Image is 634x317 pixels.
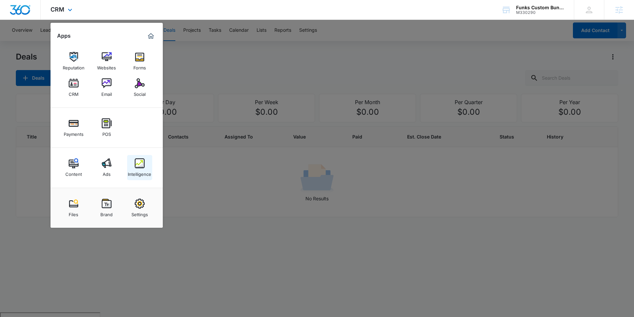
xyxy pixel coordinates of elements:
[101,88,112,97] div: Email
[516,10,564,15] div: account id
[127,49,152,74] a: Forms
[127,195,152,220] a: Settings
[61,155,86,180] a: Content
[73,39,111,43] div: Keywords by Traffic
[103,168,111,177] div: Ads
[57,33,71,39] h2: Apps
[102,128,111,137] div: POS
[11,17,16,22] img: website_grey.svg
[94,49,119,74] a: Websites
[18,11,32,16] div: v 4.0.25
[69,88,79,97] div: CRM
[11,11,16,16] img: logo_orange.svg
[65,168,82,177] div: Content
[97,62,116,70] div: Websites
[146,31,156,41] a: Marketing 360® Dashboard
[61,195,86,220] a: Files
[100,209,113,217] div: Brand
[69,209,78,217] div: Files
[127,155,152,180] a: Intelligence
[128,168,151,177] div: Intelligence
[61,115,86,140] a: Payments
[94,195,119,220] a: Brand
[61,49,86,74] a: Reputation
[94,115,119,140] a: POS
[94,75,119,100] a: Email
[63,62,85,70] div: Reputation
[17,17,73,22] div: Domain: [DOMAIN_NAME]
[516,5,564,10] div: account name
[133,62,146,70] div: Forms
[25,39,59,43] div: Domain Overview
[94,155,119,180] a: Ads
[134,88,146,97] div: Social
[51,6,64,13] span: CRM
[64,128,84,137] div: Payments
[131,209,148,217] div: Settings
[66,38,71,44] img: tab_keywords_by_traffic_grey.svg
[18,38,23,44] img: tab_domain_overview_orange.svg
[127,75,152,100] a: Social
[61,75,86,100] a: CRM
